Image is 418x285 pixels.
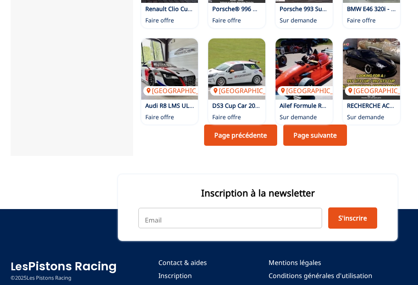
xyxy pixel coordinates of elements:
input: Email [138,208,322,228]
img: Ailef Formule Renault [276,38,333,100]
a: Audi R8 LMS ULTRA 5.2 V10 560 cv [145,102,240,109]
a: Mentions légales [269,258,372,267]
p: [GEOGRAPHIC_DATA] [278,86,355,95]
a: Porsche® 996 GT3 Cup (2002) – 5 000 km | Jamais courue [212,5,371,13]
p: Sur demande [280,16,317,24]
img: RECHERCHE ACTIVE : Porsche® 991 GT3 CUP ou 992 GT3 CUP – Tous états même accidentées ! [343,38,400,100]
p: Faire offre [212,16,241,24]
a: DS3 Cup Car 2025 [212,102,262,109]
p: [GEOGRAPHIC_DATA] [210,86,288,95]
span: Les [11,259,28,274]
a: Ailef Formule Renault [280,102,339,109]
img: DS3 Cup Car 2025 [208,38,265,100]
p: © 2025 Les Pistons Racing [11,274,117,282]
a: Contact & aides [158,258,227,267]
a: Audi R8 LMS ULTRA 5.2 V10 560 cv[GEOGRAPHIC_DATA] [141,38,198,100]
p: [GEOGRAPHIC_DATA] [143,86,221,95]
p: Faire offre [145,16,174,24]
a: DS3 Cup Car 2025[GEOGRAPHIC_DATA] [208,38,265,100]
a: Inscription [158,271,227,280]
a: Renault Clio Cup X85 - comme neuf a vendre [145,5,269,13]
p: Sur demande [347,113,384,121]
a: RECHERCHE ACTIVE : Porsche® 991 GT3 CUP ou 992 GT3 CUP – Tous états même accidentées ![GEOGRAPHIC... [343,38,400,100]
p: Faire offre [212,113,241,121]
p: Faire offre [347,16,376,24]
a: Page précédente [204,125,277,146]
a: Conditions générales d'utilisation [269,271,372,280]
p: Sur demande [280,113,317,121]
a: Ailef Formule Renault[GEOGRAPHIC_DATA] [276,38,333,100]
a: Page suivante [283,125,347,146]
p: Inscription à la newsletter [138,187,377,199]
img: Audi R8 LMS ULTRA 5.2 V10 560 cv [141,38,198,100]
button: S'inscrire [328,207,377,229]
p: Faire offre [145,113,174,121]
a: Porsche 993 Supercup #40 [280,5,354,13]
a: LesPistons Racing [11,258,117,274]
